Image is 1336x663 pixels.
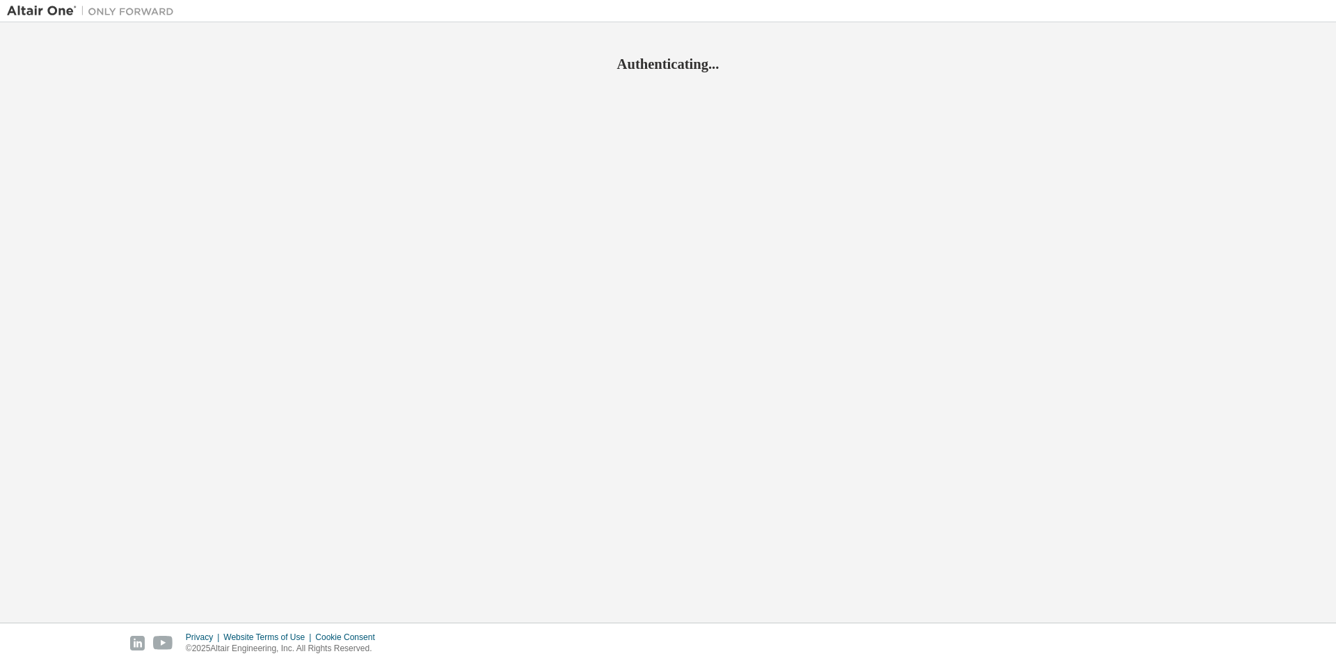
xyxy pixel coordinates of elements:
img: youtube.svg [153,636,173,650]
div: Website Terms of Use [223,632,315,643]
div: Privacy [186,632,223,643]
div: Cookie Consent [315,632,383,643]
img: Altair One [7,4,181,18]
p: © 2025 Altair Engineering, Inc. All Rights Reserved. [186,643,383,655]
img: linkedin.svg [130,636,145,650]
h2: Authenticating... [7,55,1329,73]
